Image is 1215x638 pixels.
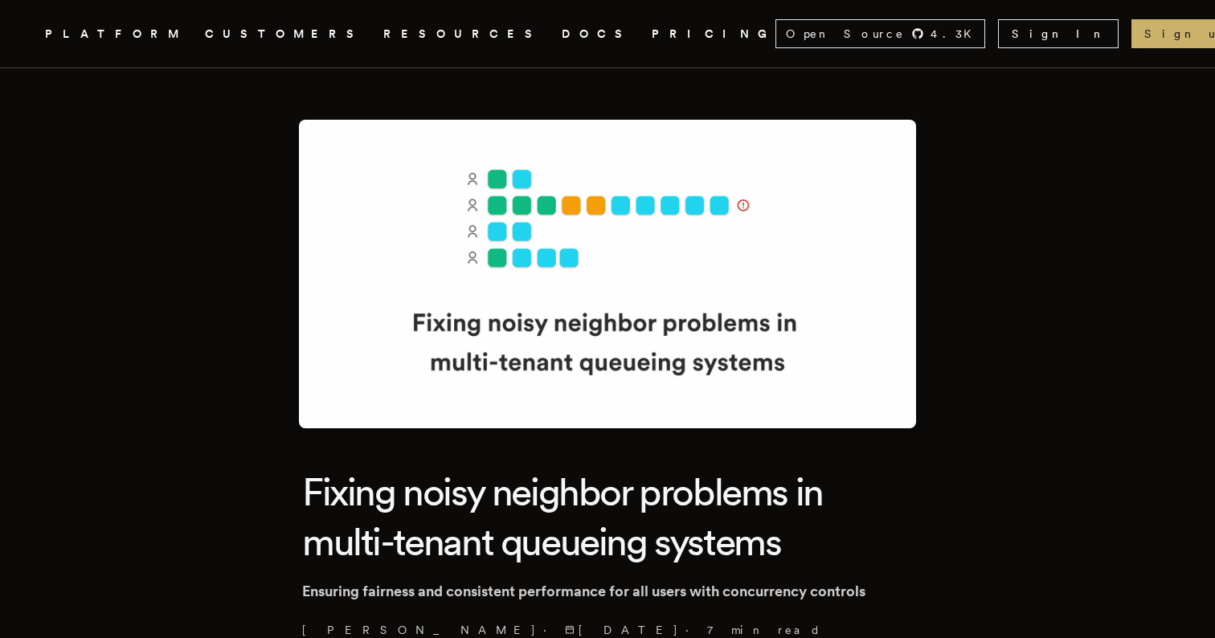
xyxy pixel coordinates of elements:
a: PRICING [652,24,775,44]
a: [PERSON_NAME] [302,622,537,638]
p: Ensuring fairness and consistent performance for all users with concurrency controls [302,580,913,603]
a: DOCS [562,24,632,44]
span: 4.3 K [931,26,981,42]
button: RESOURCES [383,24,542,44]
span: 7 min read [707,622,821,638]
a: CUSTOMERS [205,24,364,44]
p: · · [302,622,913,638]
img: Featured image for Fixing noisy neighbor problems in multi-tenant queueing systems blog post [299,120,916,428]
a: Sign In [998,19,1119,48]
h1: Fixing noisy neighbor problems in multi-tenant queueing systems [302,467,913,567]
span: Open Source [786,26,905,42]
span: [DATE] [565,622,679,638]
button: PLATFORM [45,24,186,44]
